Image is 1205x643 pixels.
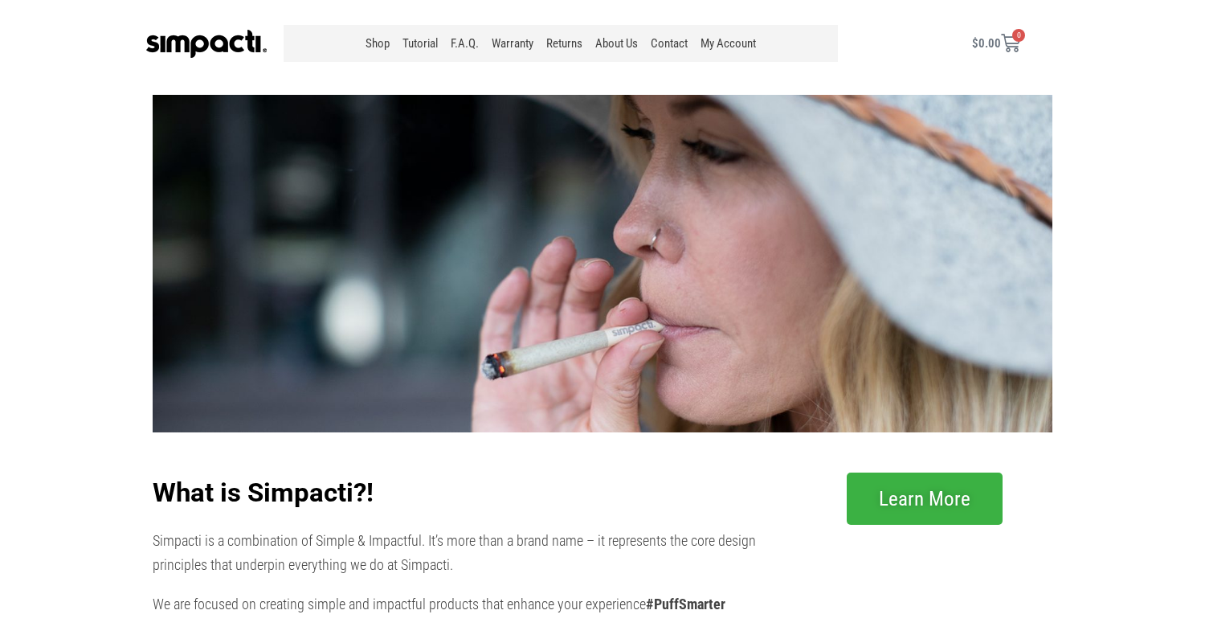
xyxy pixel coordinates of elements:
[153,596,725,612] span: We are focused on creating simple and impactful products that enhance your experience
[847,473,1003,525] a: Learn More
[485,25,540,62] a: Warranty
[694,25,762,62] a: My Account
[540,25,589,62] a: Returns
[153,529,786,578] p: Simpacti is a combination of Simple & Impactful. It’s more than a brand name – it represents the ...
[153,477,374,508] b: What is Simpacti?!
[589,25,644,62] a: About Us
[646,596,725,612] b: #PuffSmarter
[359,25,396,62] a: Shop
[1012,29,1025,42] span: 0
[396,25,444,62] a: Tutorial
[644,25,694,62] a: Contact
[444,25,485,62] a: F.A.Q.
[972,36,978,51] span: $
[879,489,970,509] span: Learn More
[153,95,1052,432] img: Even Pack Even Burn
[972,36,1001,51] bdi: 0.00
[953,24,1040,63] a: $0.00 0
